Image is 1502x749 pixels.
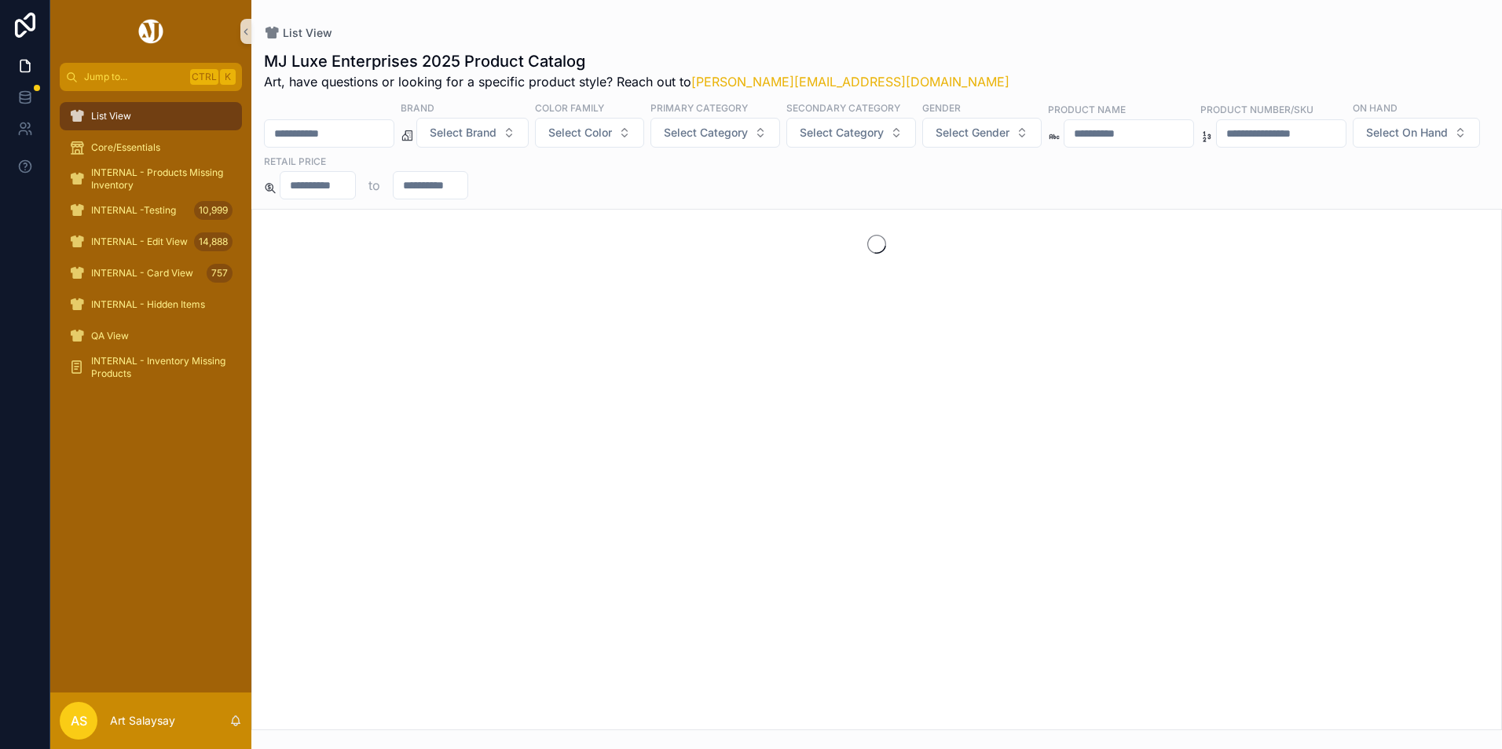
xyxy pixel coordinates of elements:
[535,118,644,148] button: Select Button
[650,118,780,148] button: Select Button
[1200,102,1313,116] label: Product Number/SKU
[283,25,332,41] span: List View
[91,110,131,122] span: List View
[1366,125,1448,141] span: Select On Hand
[91,267,193,280] span: INTERNAL - Card View
[416,118,529,148] button: Select Button
[91,204,176,217] span: INTERNAL -Testing
[60,165,242,193] a: INTERNAL - Products Missing Inventory
[190,69,218,85] span: Ctrl
[922,118,1042,148] button: Select Button
[207,264,233,283] div: 757
[71,711,87,730] span: AS
[1353,118,1480,148] button: Select Button
[60,63,242,91] button: Jump to...CtrlK
[664,125,748,141] span: Select Category
[91,298,205,311] span: INTERNAL - Hidden Items
[60,102,242,130] a: List View
[60,259,242,287] a: INTERNAL - Card View757
[650,100,748,115] label: Primary Category
[60,133,242,162] a: Core/Essentials
[922,100,961,115] label: Gender
[264,154,326,168] label: Retail Price
[136,19,166,44] img: App logo
[194,232,233,251] div: 14,888
[264,50,1009,72] h1: MJ Luxe Enterprises 2025 Product Catalog
[691,74,1009,90] a: [PERSON_NAME][EMAIL_ADDRESS][DOMAIN_NAME]
[91,330,129,342] span: QA View
[91,236,188,248] span: INTERNAL - Edit View
[786,118,916,148] button: Select Button
[60,353,242,382] a: INTERNAL - Inventory Missing Products
[548,125,612,141] span: Select Color
[936,125,1009,141] span: Select Gender
[110,713,175,729] p: Art Salaysay
[84,71,184,83] span: Jump to...
[91,355,226,380] span: INTERNAL - Inventory Missing Products
[430,125,496,141] span: Select Brand
[401,100,434,115] label: Brand
[222,71,234,83] span: K
[60,290,242,319] a: INTERNAL - Hidden Items
[535,100,604,115] label: Color Family
[800,125,884,141] span: Select Category
[264,72,1009,91] span: Art, have questions or looking for a specific product style? Reach out to
[60,196,242,225] a: INTERNAL -Testing10,999
[194,201,233,220] div: 10,999
[786,100,900,115] label: Secondary Category
[91,141,160,154] span: Core/Essentials
[1048,102,1126,116] label: Product Name
[60,322,242,350] a: QA View
[91,166,226,192] span: INTERNAL - Products Missing Inventory
[368,176,380,195] p: to
[50,91,251,402] div: scrollable content
[60,228,242,256] a: INTERNAL - Edit View14,888
[264,25,332,41] a: List View
[1353,100,1398,115] label: On Hand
